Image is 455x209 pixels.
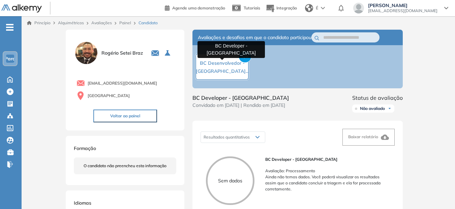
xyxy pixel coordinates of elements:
[244,5,260,10] span: Tutoriais
[6,27,13,28] i: -
[88,93,130,99] span: [GEOGRAPHIC_DATA]
[74,145,96,151] span: Formação
[368,3,437,8] span: [PERSON_NAME]
[198,34,311,41] span: Avaliações e desafios em que o candidato participou
[265,156,389,162] span: BC Developer - [GEOGRAPHIC_DATA]
[196,60,249,74] span: BC Desenvolvedor - [GEOGRAPHIC_DATA]...
[192,94,289,102] span: BC Developer - [GEOGRAPHIC_DATA]
[165,3,225,11] a: Agende uma demonstração
[91,20,112,25] a: Avaliações
[84,163,166,169] span: O candidato não preencheu esta informação
[316,5,318,11] span: É
[352,94,403,102] span: Status de avaliação
[348,134,378,139] span: Baixar relatório
[101,50,143,57] span: Rogério Setei braz
[192,102,289,109] span: Convidado em [DATE] | Rendido em [DATE]
[58,20,84,25] span: Alquimétricos
[321,7,325,9] img: arrow
[119,20,131,25] a: Painel
[74,40,99,65] img: PROFILE_MENU_LOGO_USER
[74,200,91,206] span: Idiomas
[93,110,157,122] button: Voltar ao painel
[204,135,250,140] span: Resultados quantitativos
[1,4,42,13] img: Logo
[208,177,253,184] p: Sem dados
[368,8,437,13] span: [EMAIL_ADDRESS][DOMAIN_NAME]
[265,168,389,174] p: Avaliação: Processamento
[88,80,157,86] span: [EMAIL_ADDRESS][DOMAIN_NAME]
[305,4,313,12] img: world
[360,106,385,111] span: Não avaliado
[265,174,389,192] p: Ainda não temos dados. Você poderá visualizar os resultados assim que o candidato concluir a tria...
[342,129,395,146] button: Baixar relatório
[34,20,51,26] font: Princípio
[198,41,265,58] div: BC Developer - [GEOGRAPHIC_DATA]
[139,20,158,26] span: Candidato
[276,5,297,10] span: Integração
[388,107,392,111] img: Ícono de flecha
[5,56,16,61] span: Para
[172,5,225,10] span: Agende uma demonstração
[266,1,297,16] button: Integração
[27,20,51,26] a: Princípio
